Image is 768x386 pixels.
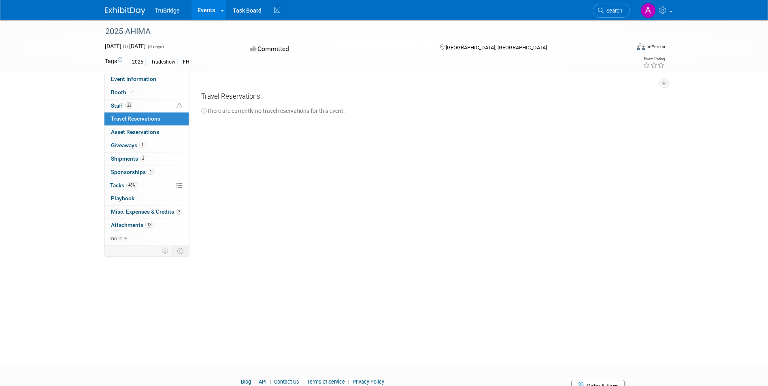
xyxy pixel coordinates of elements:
[158,246,172,256] td: Personalize Event Tab Strip
[121,43,129,49] span: to
[104,100,189,112] a: Staff23
[646,44,665,50] div: In-Person
[104,86,189,99] a: Booth
[582,42,666,54] div: Event Format
[125,102,133,108] span: 23
[126,182,137,188] span: 48%
[105,57,122,66] td: Tags
[105,7,145,15] img: ExhibitDay
[104,153,189,165] a: Shipments2
[259,379,266,385] a: API
[307,379,345,385] a: Terms of Service
[643,57,665,61] div: Event Rating
[181,58,192,66] div: FH
[346,379,351,385] span: |
[177,102,182,110] span: Potential Scheduling Conflict -- at least one attendee is tagged in another overlapping event.
[155,7,180,14] span: TruBridge
[111,102,133,109] span: Staff
[104,166,189,179] a: Sponsorships1
[446,45,547,51] span: [GEOGRAPHIC_DATA], [GEOGRAPHIC_DATA]
[102,24,618,39] div: 2025 AHIMA
[110,182,137,189] span: Tasks
[111,142,145,148] span: Giveaways
[252,379,257,385] span: |
[604,8,622,14] span: Search
[104,73,189,86] a: Event Information
[111,115,160,122] span: Travel Reservations
[104,192,189,205] a: Playbook
[104,139,189,152] a: Giveaways1
[111,89,136,95] span: Booth
[147,44,164,49] span: (3 days)
[104,232,189,245] a: more
[148,169,154,175] span: 1
[139,142,145,148] span: 1
[111,129,159,135] span: Asset Reservations
[130,90,134,94] i: Booth reservation complete
[104,219,189,232] a: Attachments13
[176,209,182,215] span: 2
[201,92,657,104] div: Travel Reservations:
[109,235,122,242] span: more
[593,4,630,18] a: Search
[104,126,189,139] a: Asset Reservations
[111,76,156,82] span: Event Information
[274,379,299,385] a: Contact Us
[268,379,273,385] span: |
[300,379,306,385] span: |
[149,58,178,66] div: Tradeshow
[140,155,146,161] span: 2
[105,43,146,49] span: [DATE] [DATE]
[111,155,146,162] span: Shipments
[104,206,189,218] a: Misc. Expenses & Credits2
[637,43,645,50] img: Format-Inperson.png
[111,169,154,175] span: Sponsorships
[145,222,153,228] span: 13
[130,58,146,66] div: 2025
[201,104,657,115] div: There are currently no travel reservations for this event.
[640,3,656,18] img: Andrea Romero
[104,179,189,192] a: Tasks48%
[111,195,134,201] span: Playbook
[241,379,251,385] a: Blog
[353,379,384,385] a: Privacy Policy
[111,222,153,228] span: Attachments
[111,208,182,215] span: Misc. Expenses & Credits
[104,112,189,125] a: Travel Reservations
[248,42,427,56] div: Committed
[172,246,189,256] td: Toggle Event Tabs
